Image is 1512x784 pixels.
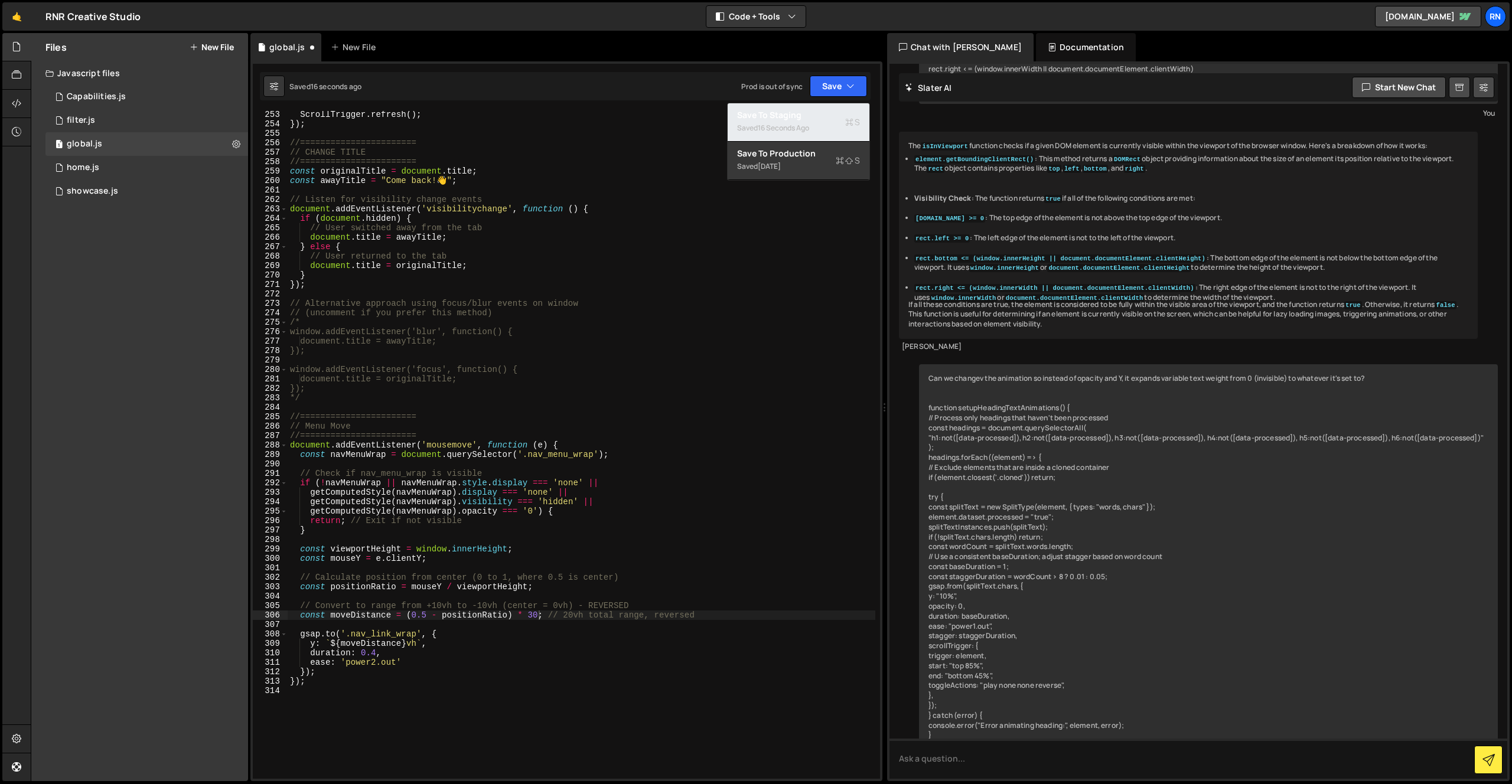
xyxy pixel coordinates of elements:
div: 16 seconds ago [311,81,361,92]
div: Saved [737,121,860,135]
li: : The right edge of the element is not to the right of the viewport. It uses or to determine the ... [914,283,1468,303]
div: 305 [253,601,288,610]
div: 276 [253,327,288,337]
code: right [1124,165,1145,173]
span: S [836,155,860,166]
div: 16 seconds ago [758,123,809,133]
code: true [1044,195,1062,203]
code: rect.bottom <= (window.innerHeight || document.documentElement.clientHeight) [914,254,1207,263]
div: The function checks if a given DOM element is currently visible within the viewport of the browse... [899,132,1478,339]
div: 304 [253,592,288,601]
div: 262 [253,195,288,204]
h2: Files [45,41,67,54]
div: 264 [253,214,288,223]
div: 292 [253,478,288,488]
div: 313 [253,677,288,686]
div: 2785/36237.js [45,179,248,203]
div: 257 [253,148,288,157]
div: 263 [253,204,288,214]
div: RN [1485,6,1506,27]
div: 275 [253,318,288,327]
div: 301 [253,563,288,573]
div: global.js [67,139,102,149]
div: You [922,107,1495,119]
div: 281 [253,374,288,384]
div: 306 [253,610,288,620]
div: 277 [253,337,288,346]
div: 269 [253,261,288,270]
div: New File [331,41,380,53]
div: 282 [253,384,288,393]
code: window.innerHeight [969,264,1040,272]
div: 285 [253,412,288,422]
button: Code + Tools [706,6,806,27]
div: 299 [253,544,288,554]
li: : This method returns a object providing information about the size of an element its position re... [914,154,1468,174]
div: Prod is out of sync [741,81,803,92]
code: window.innerWidth [930,294,998,302]
button: Save to ProductionS Saved[DATE] [728,142,869,180]
code: false [1435,301,1456,309]
div: Documentation [1036,33,1136,61]
div: 2785/4730.js [45,156,248,179]
div: 258 [253,157,288,166]
code: bottom [1083,165,1108,173]
div: RNR Creative Studio [45,9,141,24]
div: 260 [253,176,288,185]
div: [PERSON_NAME] [902,342,1475,352]
div: 280 [253,365,288,374]
div: 2785/4729.js [45,132,248,156]
div: 297 [253,525,288,535]
h2: Slater AI [905,82,952,93]
div: 2785/35735.js [45,109,248,132]
code: element.getBoundingClientRect() [914,155,1035,164]
div: 296 [253,516,288,525]
div: Can we changev the animation so instead of opacity and Y, it expands variable text weight from 0 ... [919,364,1498,770]
div: [DATE] [758,161,781,171]
span: 1 [56,141,63,150]
button: Save to StagingS Saved16 seconds ago [728,103,869,142]
div: 311 [253,658,288,667]
code: top [1047,165,1061,173]
div: 259 [253,166,288,176]
div: 270 [253,270,288,280]
div: 261 [253,185,288,195]
code: DOMRect [1113,155,1142,164]
div: Save to Production [737,148,860,159]
code: isInViewport [921,142,969,151]
div: 271 [253,280,288,289]
div: 308 [253,629,288,639]
div: 266 [253,233,288,242]
div: 272 [253,289,288,299]
div: Saved [289,81,361,92]
div: 284 [253,403,288,412]
div: 310 [253,648,288,658]
div: 302 [253,573,288,582]
div: 273 [253,299,288,308]
div: 254 [253,119,288,129]
div: 293 [253,488,288,497]
div: 291 [253,469,288,478]
code: rect [927,165,944,173]
code: true [1344,301,1362,309]
div: 314 [253,686,288,695]
div: 2785/32613.js [45,85,248,109]
div: 267 [253,242,288,251]
div: 312 [253,667,288,677]
div: 268 [253,251,288,261]
div: 295 [253,507,288,516]
div: Javascript files [31,61,248,85]
code: rect.right <= (window.innerWidth || document.documentElement.clientWidth) [914,284,1195,292]
code: document.documentElement.clientHeight [1047,264,1191,272]
div: 307 [253,620,288,629]
div: global.js [269,41,305,53]
div: 300 [253,554,288,563]
button: New File [190,43,234,52]
button: Start new chat [1352,77,1446,98]
div: 286 [253,422,288,431]
div: 287 [253,431,288,440]
div: filter.js [67,115,95,126]
div: 294 [253,497,288,507]
div: 255 [253,129,288,138]
div: 290 [253,459,288,469]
